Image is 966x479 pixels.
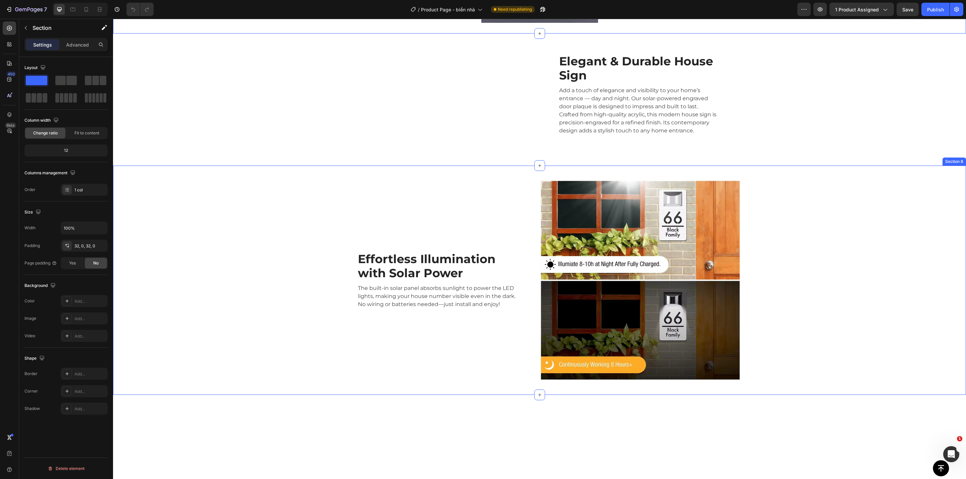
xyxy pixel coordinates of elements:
[831,140,852,146] div: Section 8
[24,333,35,339] div: Video
[902,7,913,12] span: Save
[3,3,50,16] button: 7
[24,116,60,125] div: Column width
[66,41,89,48] p: Advanced
[427,161,628,362] img: gempages_552473826026325112-2fe16ebd-3271-4a32-85d5-ac4dd21849ce.jpg
[33,41,52,48] p: Settings
[24,371,38,377] div: Border
[446,68,608,116] p: Add a touch of elegance and visibility to your home’s entrance — day and night. Our solar-powered...
[835,6,879,13] span: 1 product assigned
[446,35,600,64] strong: Elegant & Durable House Sign
[74,316,106,322] div: Add...
[74,406,106,412] div: Add...
[927,6,944,13] div: Publish
[897,3,919,16] button: Save
[24,463,108,474] button: Delete element
[245,265,407,290] p: The built-in solar panel absorbs sunlight to power the LED lights, making your house number visib...
[24,187,36,193] div: Order
[74,187,106,193] div: 1 col
[113,19,966,479] iframe: Design area
[126,3,154,16] div: Undo/Redo
[48,465,85,473] div: Delete element
[24,169,77,178] div: Columns management
[74,298,106,304] div: Add...
[61,222,107,234] input: Auto
[24,298,35,304] div: Color
[24,225,36,231] div: Width
[24,406,40,412] div: Shadow
[829,3,894,16] button: 1 product assigned
[24,208,42,217] div: Size
[74,333,106,339] div: Add...
[24,260,57,266] div: Page padding
[24,388,38,394] div: Corner
[33,130,58,136] span: Change ratio
[225,25,427,126] video: Video
[245,233,382,261] strong: Effortless Illumination with Solar Power
[24,354,46,363] div: Shape
[44,5,47,13] p: 7
[24,315,36,321] div: Image
[69,260,76,266] span: Yes
[498,6,532,12] span: Need republishing
[24,243,40,249] div: Padding
[921,3,950,16] button: Publish
[421,6,475,13] span: Product Page - biển nhà
[74,243,106,249] div: 32, 0, 32, 0
[33,24,88,32] p: Section
[74,388,106,395] div: Add...
[5,123,16,128] div: Beta
[957,436,962,441] span: 1
[74,371,106,377] div: Add...
[24,281,57,290] div: Background
[943,446,959,462] iframe: Intercom live chat
[74,130,99,136] span: Fit to content
[26,146,106,155] div: 12
[24,63,47,72] div: Layout
[418,6,420,13] span: /
[93,260,99,266] span: No
[6,71,16,77] div: 450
